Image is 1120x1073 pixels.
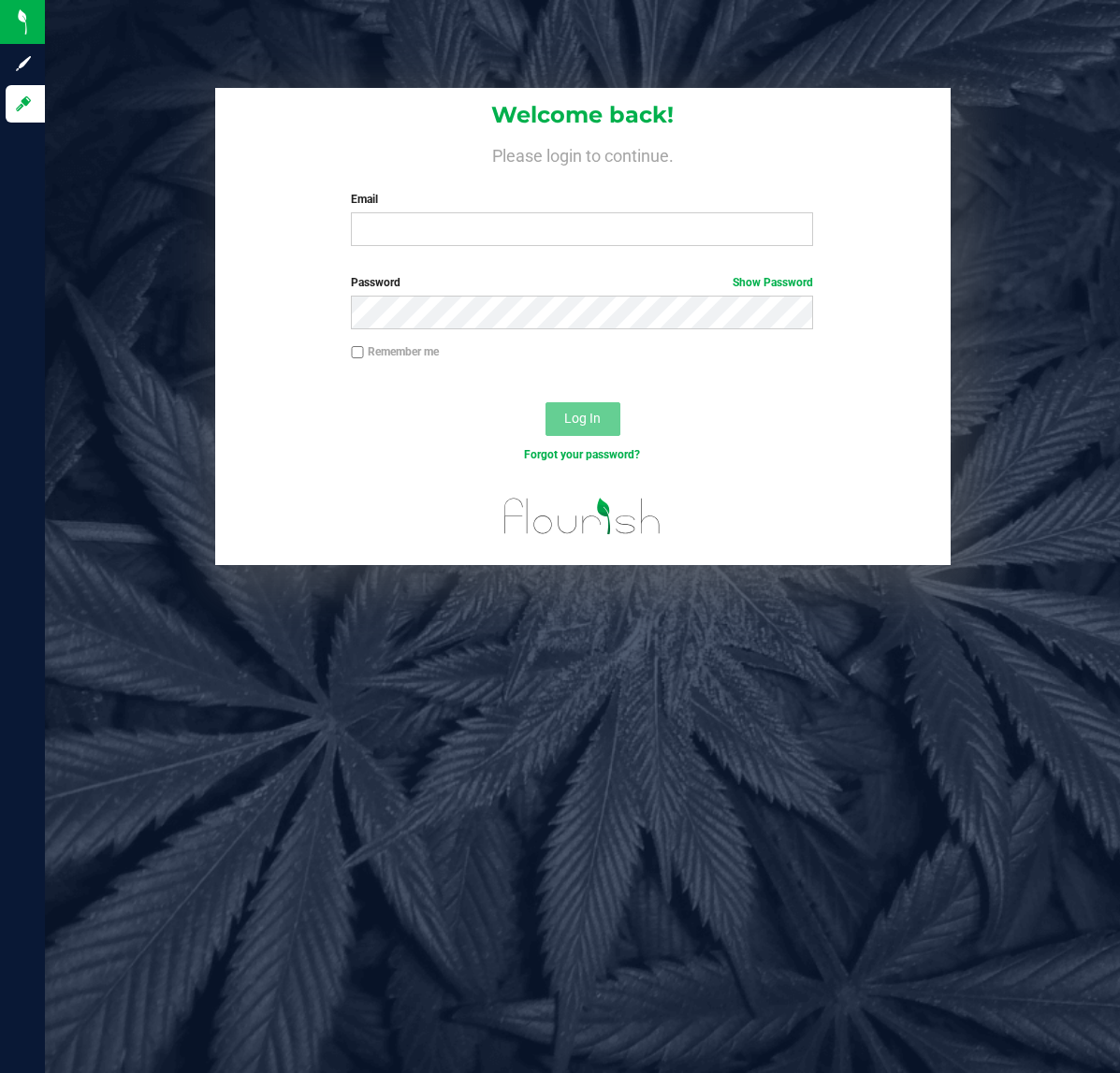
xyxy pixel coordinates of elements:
input: Remember me [351,346,364,359]
inline-svg: Log in [14,94,33,113]
h4: Please login to continue. [215,142,951,165]
h1: Welcome back! [215,103,951,127]
img: flourish_logo.svg [490,483,675,550]
label: Email [351,191,813,208]
label: Remember me [351,343,439,360]
span: Password [351,276,400,289]
a: Forgot your password? [524,448,640,461]
button: Log In [545,402,620,436]
span: Log In [564,411,601,426]
a: Show Password [733,276,813,289]
inline-svg: Sign up [14,54,33,73]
